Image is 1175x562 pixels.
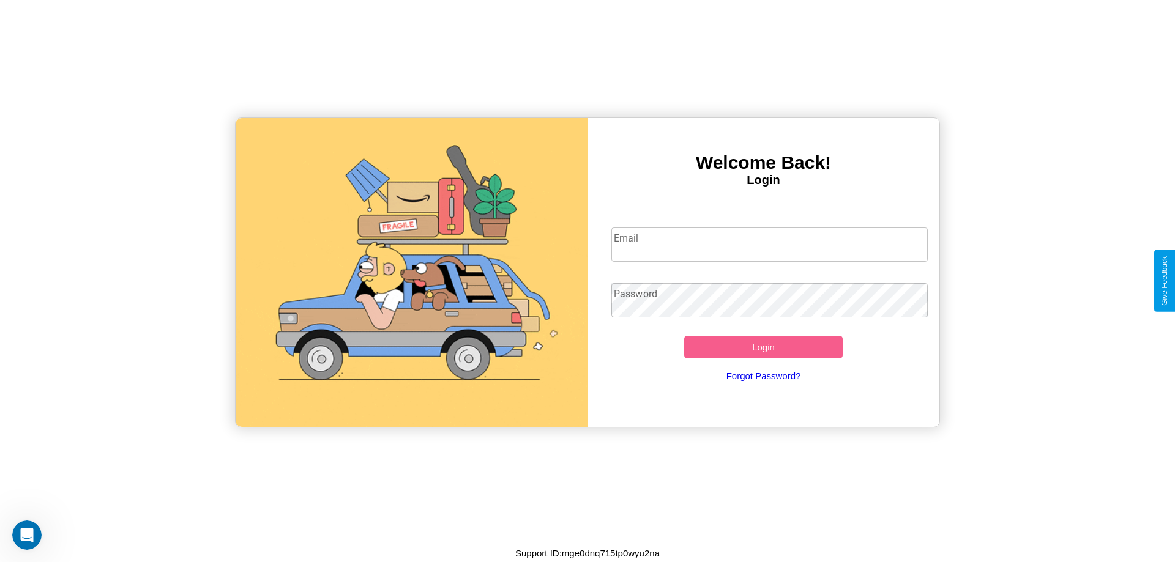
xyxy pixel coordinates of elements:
iframe: Intercom live chat [12,520,42,550]
h3: Welcome Back! [587,152,939,173]
img: gif [236,118,587,427]
a: Forgot Password? [605,358,922,393]
button: Login [684,336,843,358]
p: Support ID: mge0dnq715tp0wyu2na [515,545,660,561]
div: Give Feedback [1160,256,1169,306]
h4: Login [587,173,939,187]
